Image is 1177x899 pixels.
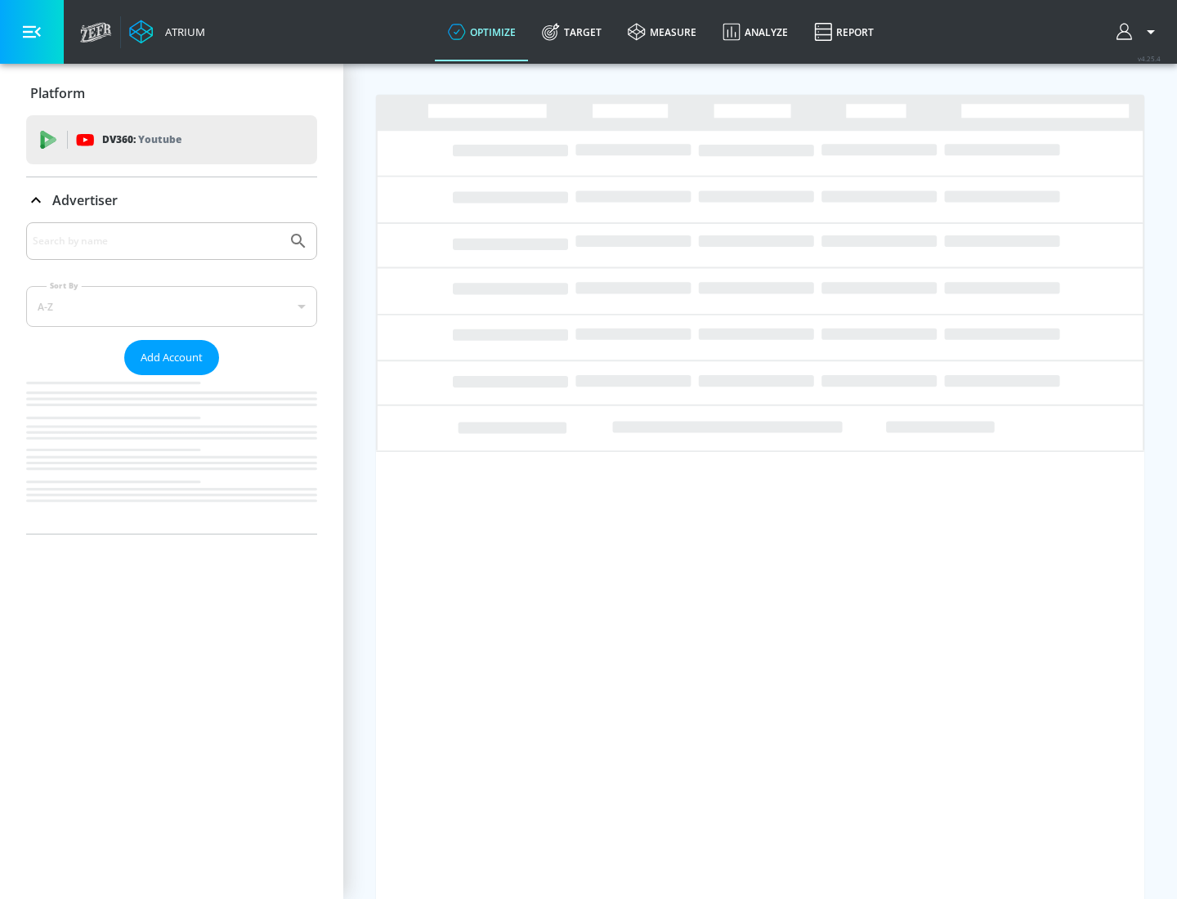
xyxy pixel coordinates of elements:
div: DV360: Youtube [26,115,317,164]
span: v 4.25.4 [1138,54,1161,63]
a: Analyze [709,2,801,61]
button: Add Account [124,340,219,375]
a: Target [529,2,615,61]
p: Youtube [138,131,181,148]
div: Atrium [159,25,205,39]
div: A-Z [26,286,317,327]
p: Advertiser [52,191,118,209]
input: Search by name [33,230,280,252]
p: Platform [30,84,85,102]
div: Platform [26,70,317,116]
label: Sort By [47,280,82,291]
a: Report [801,2,887,61]
span: Add Account [141,348,203,367]
p: DV360: [102,131,181,149]
div: Advertiser [26,177,317,223]
a: Atrium [129,20,205,44]
nav: list of Advertiser [26,375,317,534]
a: optimize [435,2,529,61]
a: measure [615,2,709,61]
div: Advertiser [26,222,317,534]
